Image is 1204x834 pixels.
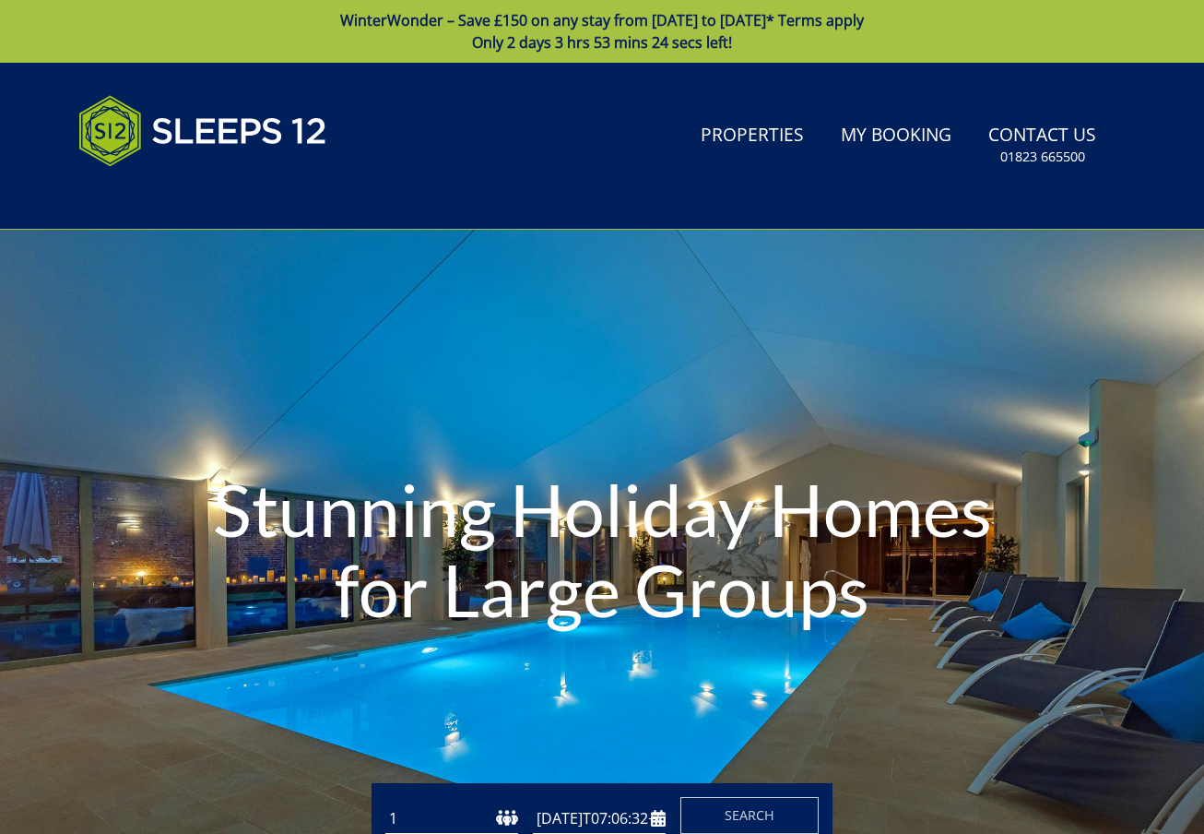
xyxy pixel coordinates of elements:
[181,433,1023,665] h1: Stunning Holiday Homes for Large Groups
[725,806,774,824] span: Search
[833,115,959,157] a: My Booking
[981,115,1104,175] a: Contact Us01823 665500
[472,32,732,53] span: Only 2 days 3 hrs 53 mins 24 secs left!
[693,115,811,157] a: Properties
[78,85,327,177] img: Sleeps 12
[1000,148,1085,166] small: 01823 665500
[680,797,819,834] button: Search
[69,188,263,204] iframe: Customer reviews powered by Trustpilot
[533,804,666,834] input: Arrival Date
